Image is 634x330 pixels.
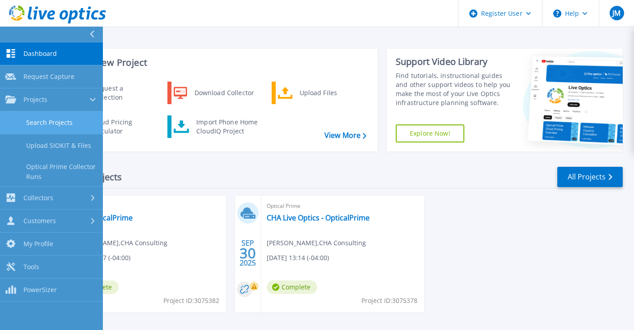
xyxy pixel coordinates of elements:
h3: Start a New Project [64,58,366,68]
div: Import Phone Home CloudIQ Project [192,118,262,136]
span: [PERSON_NAME] , CHA Consulting [68,238,167,248]
div: Download Collector [190,84,258,102]
a: Download Collector [167,82,260,104]
span: Complete [267,280,317,294]
span: [DATE] 13:14 (-04:00) [267,253,329,263]
span: [PERSON_NAME] , CHA Consulting [267,238,366,248]
span: Optical Prime [68,201,221,211]
div: Support Video Library [396,56,514,68]
span: Customers [23,217,56,225]
a: Upload Files [272,82,364,104]
span: JM [612,9,620,17]
a: All Projects [557,167,623,187]
span: Tools [23,263,39,271]
span: Collectors [23,194,53,202]
span: Project ID: 3075378 [361,296,417,306]
a: CHA Live Optics - OpticalPrime [267,213,370,222]
div: Request a Collection [88,84,154,102]
span: 30 [240,249,256,257]
a: Explore Now! [396,124,464,142]
div: Upload Files [295,84,362,102]
span: Request Capture [23,73,74,81]
span: Project ID: 3075382 [163,296,219,306]
div: Find tutorials, instructional guides and other support videos to help you make the most of your L... [396,71,514,107]
span: PowerSizer [23,286,57,294]
span: Projects [23,96,47,104]
a: View More [324,131,366,140]
span: Optical Prime [267,201,419,211]
a: Cloud Pricing Calculator [64,115,156,138]
span: My Profile [23,240,53,248]
div: SEP 2025 [239,237,256,270]
div: Cloud Pricing Calculator [87,118,154,136]
a: Request a Collection [64,82,156,104]
span: Dashboard [23,50,57,58]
